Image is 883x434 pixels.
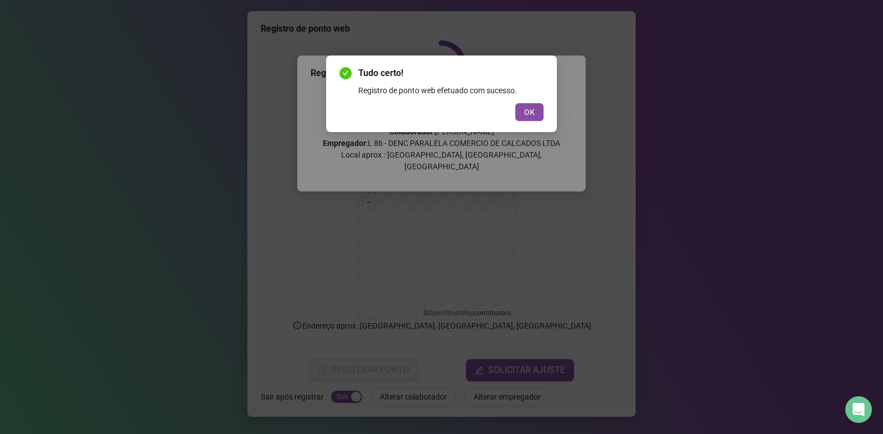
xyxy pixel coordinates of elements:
button: OK [515,103,544,121]
div: Registro de ponto web efetuado com sucesso. [358,84,544,97]
span: OK [524,106,535,118]
div: Open Intercom Messenger [845,396,872,423]
span: Tudo certo! [358,67,544,80]
span: check-circle [339,67,352,79]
